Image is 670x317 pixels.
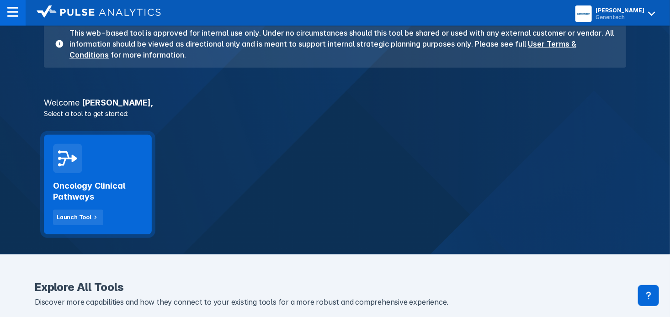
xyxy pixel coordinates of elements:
[35,296,635,308] p: Discover more capabilities and how they connect to your existing tools for a more robust and comp...
[57,213,91,222] div: Launch Tool
[44,135,152,234] a: Oncology Clinical PathwaysLaunch Tool
[37,5,161,18] img: logo
[26,5,161,20] a: logo
[638,285,659,306] div: Contact Support
[38,99,632,107] h3: [PERSON_NAME] ,
[53,180,143,202] h2: Oncology Clinical Pathways
[38,109,632,118] p: Select a tool to get started:
[7,6,18,17] img: menu--horizontal.svg
[577,7,590,20] img: menu button
[596,7,644,14] div: [PERSON_NAME]
[64,27,615,60] h3: This web-based tool is approved for internal use only. Under no circumstances should this tool be...
[35,282,635,293] h2: Explore All Tools
[53,210,103,225] button: Launch Tool
[596,14,644,21] div: Genentech
[44,98,80,107] span: Welcome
